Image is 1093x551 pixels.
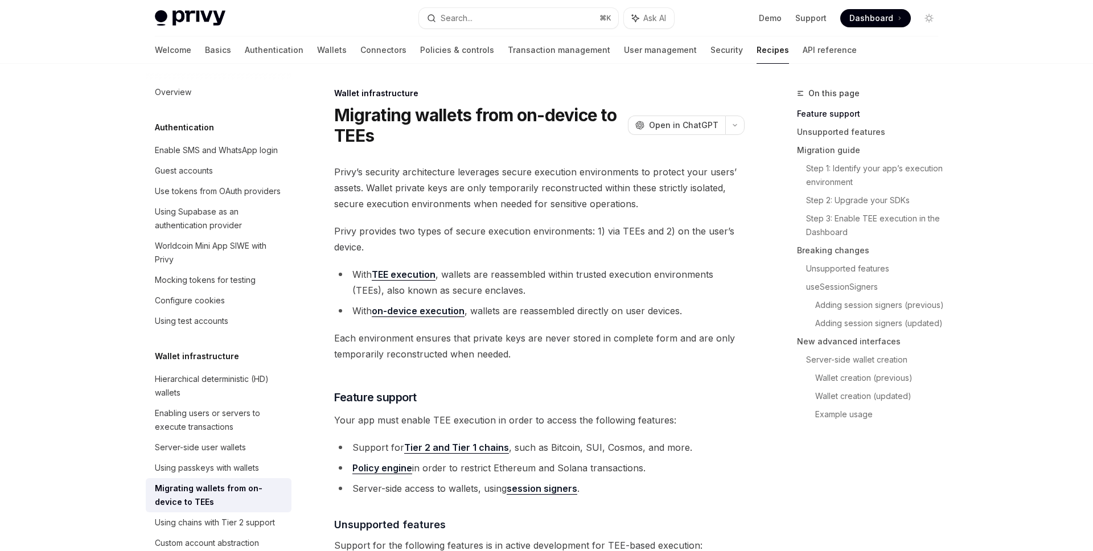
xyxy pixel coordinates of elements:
[419,8,618,28] button: Search...⌘K
[245,36,303,64] a: Authentication
[155,85,191,99] div: Overview
[334,88,745,99] div: Wallet infrastructure
[155,482,285,509] div: Migrating wallets from on-device to TEEs
[334,105,623,146] h1: Migrating wallets from on-device to TEEs
[155,349,239,363] h5: Wallet infrastructure
[797,123,947,141] a: Unsupported features
[155,372,285,400] div: Hierarchical deterministic (HD) wallets
[146,512,291,533] a: Using chains with Tier 2 support
[849,13,893,24] span: Dashboard
[146,311,291,331] a: Using test accounts
[334,517,446,532] span: Unsupported features
[815,405,947,423] a: Example usage
[205,36,231,64] a: Basics
[155,164,213,178] div: Guest accounts
[806,159,947,191] a: Step 1: Identify your app’s execution environment
[146,458,291,478] a: Using passkeys with wallets
[146,181,291,202] a: Use tokens from OAuth providers
[155,406,285,434] div: Enabling users or servers to execute transactions
[806,209,947,241] a: Step 3: Enable TEE execution in the Dashboard
[508,36,610,64] a: Transaction management
[404,442,509,454] a: Tier 2 and Tier 1 chains
[146,369,291,403] a: Hierarchical deterministic (HD) wallets
[507,483,577,495] a: session signers
[649,120,718,131] span: Open in ChatGPT
[757,36,789,64] a: Recipes
[624,8,674,28] button: Ask AI
[797,105,947,123] a: Feature support
[155,239,285,266] div: Worldcoin Mini App SIWE with Privy
[360,36,406,64] a: Connectors
[599,14,611,23] span: ⌘ K
[146,403,291,437] a: Enabling users or servers to execute transactions
[815,296,947,314] a: Adding session signers (previous)
[334,164,745,212] span: Privy’s security architecture leverages secure execution environments to protect your users’ asse...
[806,260,947,278] a: Unsupported features
[815,314,947,332] a: Adding session signers (updated)
[803,36,857,64] a: API reference
[352,462,412,474] a: Policy engine
[710,36,743,64] a: Security
[155,314,228,328] div: Using test accounts
[334,389,417,405] span: Feature support
[334,439,745,455] li: Support for , such as Bitcoin, SUI, Cosmos, and more.
[155,441,246,454] div: Server-side user wallets
[155,516,275,529] div: Using chains with Tier 2 support
[155,121,214,134] h5: Authentication
[155,36,191,64] a: Welcome
[155,184,281,198] div: Use tokens from OAuth providers
[334,330,745,362] span: Each environment ensures that private keys are never stored in complete form and are only tempora...
[797,332,947,351] a: New advanced interfaces
[815,387,947,405] a: Wallet creation (updated)
[372,269,435,281] a: TEE execution
[146,236,291,270] a: Worldcoin Mini App SIWE with Privy
[372,305,465,317] a: on-device execution
[146,270,291,290] a: Mocking tokens for testing
[795,13,827,24] a: Support
[317,36,347,64] a: Wallets
[155,273,256,287] div: Mocking tokens for testing
[628,116,725,135] button: Open in ChatGPT
[146,82,291,102] a: Overview
[334,303,745,319] li: With , wallets are reassembled directly on user devices.
[155,143,278,157] div: Enable SMS and WhatsApp login
[643,13,666,24] span: Ask AI
[806,191,947,209] a: Step 2: Upgrade your SDKs
[840,9,911,27] a: Dashboard
[808,87,860,100] span: On this page
[806,351,947,369] a: Server-side wallet creation
[146,478,291,512] a: Migrating wallets from on-device to TEEs
[146,161,291,181] a: Guest accounts
[334,480,745,496] li: Server-side access to wallets, using .
[155,461,259,475] div: Using passkeys with wallets
[797,241,947,260] a: Breaking changes
[146,202,291,236] a: Using Supabase as an authentication provider
[334,266,745,298] li: With , wallets are reassembled within trusted execution environments (TEEs), also known as secure...
[155,205,285,232] div: Using Supabase as an authentication provider
[920,9,938,27] button: Toggle dark mode
[797,141,947,159] a: Migration guide
[146,437,291,458] a: Server-side user wallets
[441,11,472,25] div: Search...
[155,294,225,307] div: Configure cookies
[334,412,745,428] span: Your app must enable TEE execution in order to access the following features:
[155,10,225,26] img: light logo
[334,223,745,255] span: Privy provides two types of secure execution environments: 1) via TEEs and 2) on the user’s device.
[815,369,947,387] a: Wallet creation (previous)
[806,278,947,296] a: useSessionSigners
[420,36,494,64] a: Policies & controls
[146,140,291,161] a: Enable SMS and WhatsApp login
[146,290,291,311] a: Configure cookies
[624,36,697,64] a: User management
[759,13,782,24] a: Demo
[334,460,745,476] li: in order to restrict Ethereum and Solana transactions.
